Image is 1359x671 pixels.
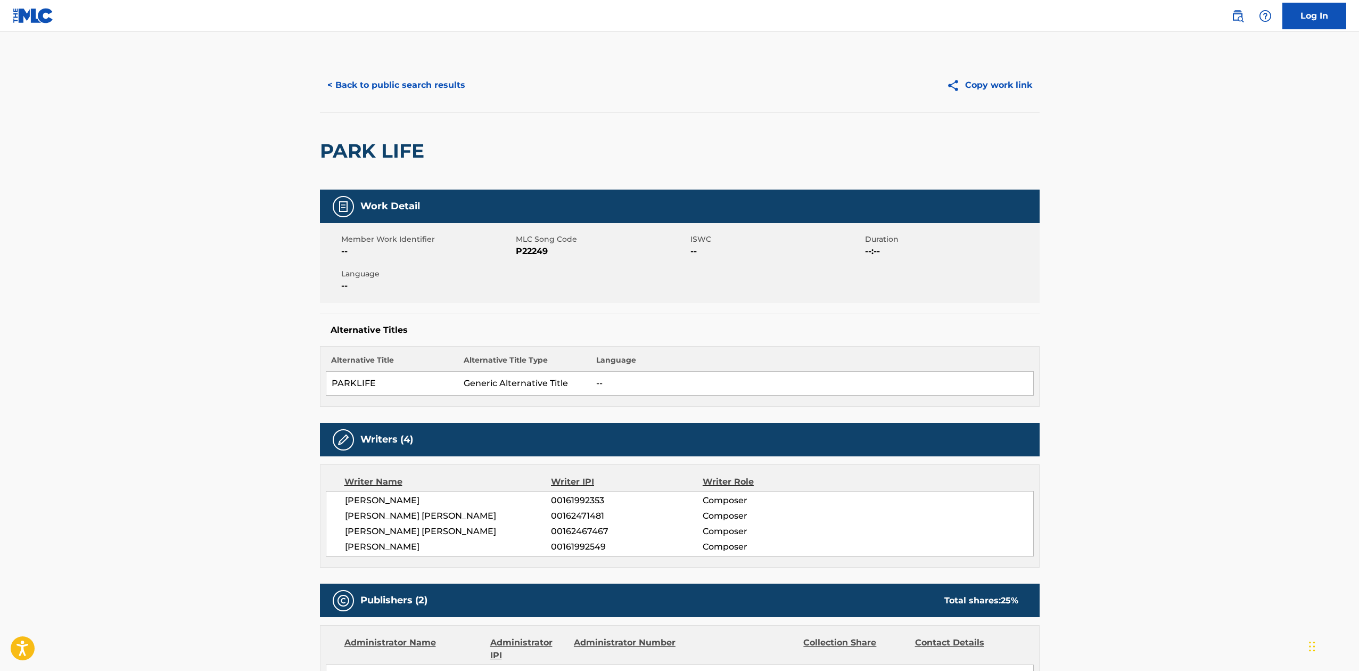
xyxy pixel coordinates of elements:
div: Help [1255,5,1276,27]
span: Duration [865,234,1037,245]
span: -- [690,245,862,258]
h5: Alternative Titles [331,325,1029,335]
img: Writers [337,433,350,446]
span: 25 % [1001,595,1018,605]
div: Writer Role [703,476,841,488]
img: Work Detail [337,200,350,213]
img: Publishers [337,594,350,607]
td: PARKLIFE [326,372,458,396]
a: Log In [1282,3,1346,29]
span: 00161992353 [551,494,702,507]
div: Administrator Number [574,636,677,662]
th: Alternative Title [326,355,458,372]
div: Collection Share [803,636,907,662]
td: Generic Alternative Title [458,372,591,396]
span: --:-- [865,245,1037,258]
img: help [1259,10,1272,22]
span: P22249 [516,245,688,258]
span: Composer [703,541,841,553]
div: Writer IPI [551,476,703,488]
div: Administrator Name [344,636,482,662]
iframe: Chat Widget [1306,620,1359,671]
th: Alternative Title Type [458,355,591,372]
span: MLC Song Code [516,234,688,245]
span: [PERSON_NAME] [PERSON_NAME] [345,525,551,538]
span: 00162467467 [551,525,702,538]
h5: Work Detail [360,200,420,212]
h2: PARK LIFE [320,139,430,163]
th: Language [591,355,1033,372]
span: ISWC [690,234,862,245]
div: Contact Details [915,636,1018,662]
button: Copy work link [939,72,1040,99]
span: [PERSON_NAME] [345,494,551,507]
span: Composer [703,510,841,522]
div: Drag [1309,631,1315,662]
span: Composer [703,494,841,507]
h5: Writers (4) [360,433,413,446]
div: Administrator IPI [490,636,566,662]
span: [PERSON_NAME] [PERSON_NAME] [345,510,551,522]
a: Public Search [1227,5,1248,27]
td: -- [591,372,1033,396]
div: Writer Name [344,476,551,488]
img: Copy work link [946,79,965,92]
span: Composer [703,525,841,538]
div: Total shares: [944,594,1018,607]
span: Language [341,268,513,280]
span: -- [341,280,513,292]
button: < Back to public search results [320,72,473,99]
span: 00161992549 [551,541,702,553]
span: -- [341,245,513,258]
span: [PERSON_NAME] [345,541,551,553]
span: Member Work Identifier [341,234,513,245]
h5: Publishers (2) [360,594,427,607]
span: 00162471481 [551,510,702,522]
img: MLC Logo [13,8,54,23]
img: search [1231,10,1244,22]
